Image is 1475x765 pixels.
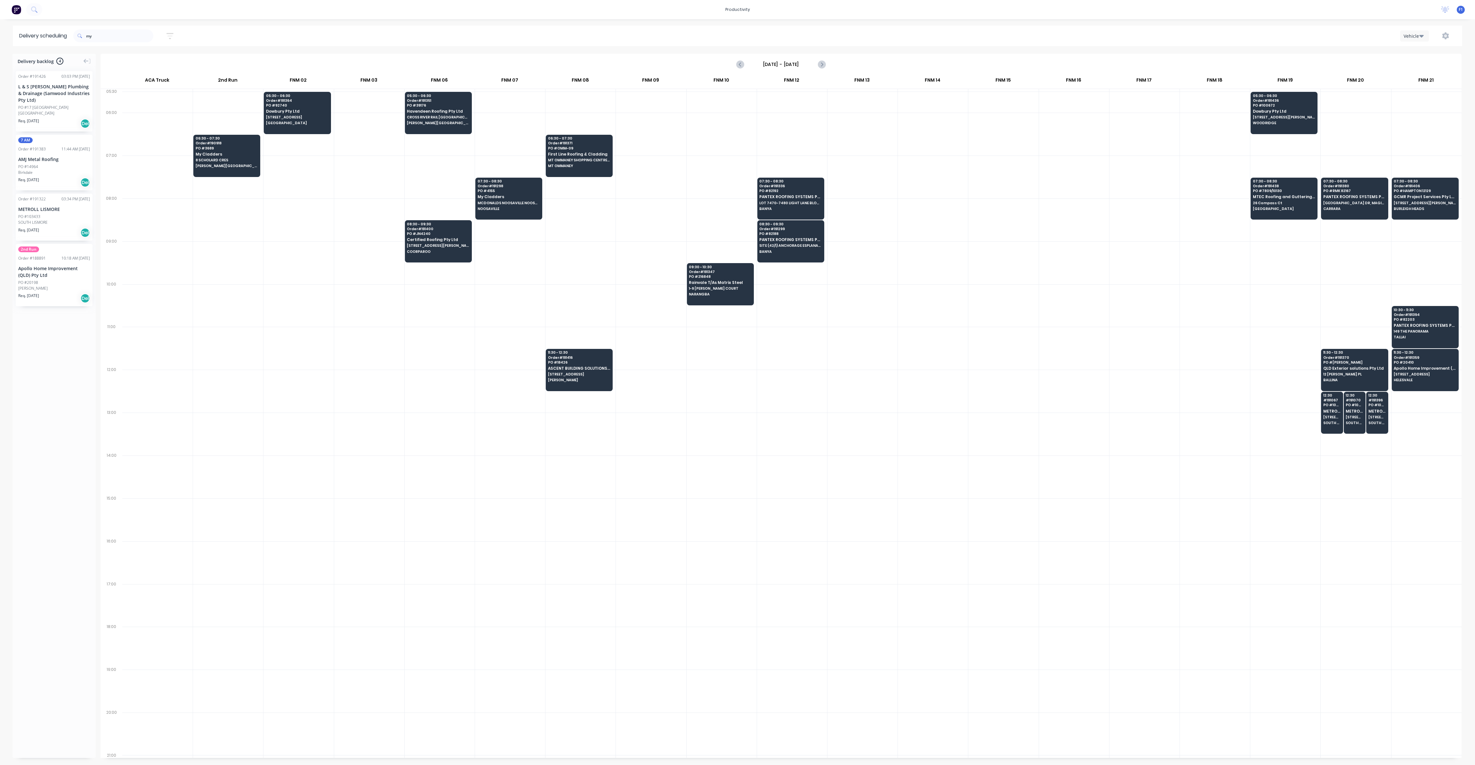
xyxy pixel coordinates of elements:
[759,179,821,183] span: 07:30 - 08:30
[1323,179,1385,183] span: 07:30 - 08:30
[1368,409,1386,413] span: METROLL LISMORE
[1250,75,1320,89] div: FNM 19
[1323,398,1341,402] span: # 191067
[18,110,90,116] div: [GEOGRAPHIC_DATA]
[757,75,827,89] div: FNM 12
[18,196,46,202] div: Order # 191322
[1038,75,1108,89] div: FNM 16
[18,58,54,65] span: Delivery backlog
[101,580,122,623] div: 17:00
[1253,201,1315,205] span: 26 Compass Ct
[18,286,90,291] div: [PERSON_NAME]
[1346,409,1363,413] span: METROLL LISMORE
[1394,350,1456,354] span: 11:30 - 12:30
[407,244,469,247] span: [STREET_ADDRESS][PERSON_NAME]
[80,178,90,187] div: Del
[548,141,610,145] span: Order # 191371
[407,103,469,107] span: PO # 39176
[407,109,469,113] span: Havendeen Roofing Pty Ltd
[759,184,821,188] span: Order # 191336
[1323,378,1385,382] span: BALLINA
[101,709,122,752] div: 20:00
[1253,195,1315,199] span: MTEC Roofing and Guttering Pty Ltd
[1323,372,1385,376] span: 12 [PERSON_NAME] PL
[1459,7,1463,12] span: F1
[18,246,39,252] span: 2nd Run
[101,88,122,109] div: 05:30
[1346,398,1363,402] span: # 191070
[196,141,258,145] span: Order # 190918
[86,29,153,42] input: Search for orders
[1323,184,1385,188] span: Order # 191380
[1253,121,1315,125] span: WOODRIDGE
[61,146,90,152] div: 11:44 AM [DATE]
[266,94,328,98] span: 05:30 - 06:30
[1394,189,1456,193] span: PO # HAMPTON 12129
[548,366,610,370] span: ASCENT BUILDING SOLUTIONS PTY LTD
[1346,393,1363,397] span: 12:30
[759,189,821,193] span: PO # 82192
[407,238,469,242] span: Certified Roofing Pty Ltd
[1394,329,1456,333] span: 149 THE PANORAMA
[1253,99,1315,102] span: Order # 191436
[759,232,821,236] span: PO # 82188
[686,75,756,89] div: FNM 10
[407,115,469,119] span: CROSS RIVER RAIL [GEOGRAPHIC_DATA]
[1253,109,1315,113] span: Dowbury Pty Ltd
[478,184,540,188] span: Order # 191298
[101,752,122,759] div: 21:00
[18,227,39,233] span: Req. [DATE]
[1323,403,1341,407] span: PO # 103380
[101,323,122,366] div: 11:00
[1253,103,1315,107] span: PO # 100672
[1394,201,1456,205] span: [STREET_ADDRESS][PERSON_NAME] (STORE)
[1323,366,1385,370] span: QLD Exterior solutions Pty Ltd
[1394,207,1456,211] span: BURLEIGH HEADS
[101,152,122,195] div: 07:00
[478,189,540,193] span: PO # 4155
[101,238,122,280] div: 09:00
[1323,201,1385,205] span: [GEOGRAPHIC_DATA] DR, MAGIC UNITED SOCCER CLUB
[196,152,258,156] span: My Cladders
[193,75,263,89] div: 2nd Run
[545,75,615,89] div: FNM 08
[407,99,469,102] span: Order # 191351
[18,74,46,79] div: Order # 191426
[266,103,328,107] span: PO # 92740
[1394,356,1456,359] span: Order # 191359
[759,250,821,254] span: BANYA
[475,75,545,89] div: FNM 07
[968,75,1038,89] div: FNM 15
[334,75,404,89] div: FNM 03
[101,195,122,238] div: 08:00
[101,623,122,666] div: 18:00
[404,75,474,89] div: FNM 06
[18,164,38,170] div: PO #14964
[689,275,751,278] span: PO # 216848
[1346,421,1363,425] span: SOUTH LISMORE
[80,228,90,238] div: Del
[759,244,821,247] span: SITE (42/1) ANCHORAGE ESPLANADE
[1323,393,1341,397] span: 12:30
[1253,179,1315,183] span: 07:30 - 08:30
[1394,308,1456,312] span: 10:30 - 11:30
[18,83,90,103] div: L & S [PERSON_NAME] Plumbing & Drainage (Samwood Industries Pty Ltd)
[759,201,821,205] span: LOT 7470-7480 LIGHT LANE BLOCK D
[18,146,46,152] div: Order # 191383
[548,136,610,140] span: 06:30 - 07:30
[1404,33,1422,39] div: Vehicle
[1180,75,1250,89] div: FNM 18
[1394,313,1456,317] span: Order # 191394
[122,75,192,89] div: ACA Truck
[266,109,328,113] span: Dowbury Pty Ltd
[478,201,540,205] span: MCDONALDS NOOSAVILLE NOOSA HOMEMAKER CENTRE, [PERSON_NAME]
[1394,360,1456,364] span: PO # 20410
[101,537,122,580] div: 16:00
[1320,75,1390,89] div: FNM 20
[407,94,469,98] span: 05:30 - 06:30
[827,75,897,89] div: FNM 13
[56,58,63,65] span: 4
[1323,189,1385,193] span: PO # RMK 82167
[1323,409,1341,413] span: METROLL LISMORE
[1368,403,1386,407] span: PO # 103451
